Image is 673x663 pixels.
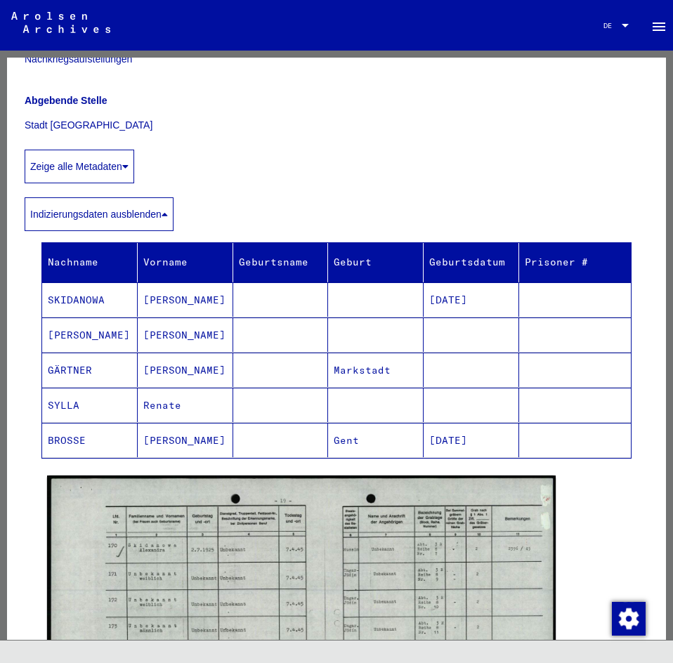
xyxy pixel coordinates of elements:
[138,423,233,457] mat-cell: [PERSON_NAME]
[42,423,138,457] mat-cell: BROSSE
[233,243,329,282] mat-header-cell: Geburtsname
[651,18,667,35] mat-icon: Side nav toggle icon
[11,12,110,33] img: Arolsen_neg.svg
[138,317,233,352] mat-cell: [PERSON_NAME]
[612,602,646,636] img: Zustimmung ändern
[42,243,138,282] mat-header-cell: Nachname
[328,423,424,457] mat-cell: Gent
[424,282,519,317] mat-cell: [DATE]
[42,317,138,352] mat-cell: [PERSON_NAME]
[25,118,648,133] p: Stadt [GEOGRAPHIC_DATA]
[25,95,107,106] b: Abgebende Stelle
[42,353,138,387] mat-cell: GÄRTNER
[25,150,134,183] button: Zeige alle Metadaten
[519,243,631,282] mat-header-cell: Prisoner #
[25,197,174,231] button: Indizierungsdaten ausblenden
[138,282,233,317] mat-cell: [PERSON_NAME]
[645,11,673,39] button: Toggle sidenav
[138,243,233,282] mat-header-cell: Vorname
[603,22,619,29] span: DE
[42,282,138,317] mat-cell: SKIDANOWA
[138,353,233,387] mat-cell: [PERSON_NAME]
[138,388,233,422] mat-cell: Renate
[424,243,519,282] mat-header-cell: Geburtsdatum
[328,353,424,387] mat-cell: Markstadt
[42,388,138,422] mat-cell: SYLLA
[328,243,424,282] mat-header-cell: Geburt‏
[424,423,519,457] mat-cell: [DATE]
